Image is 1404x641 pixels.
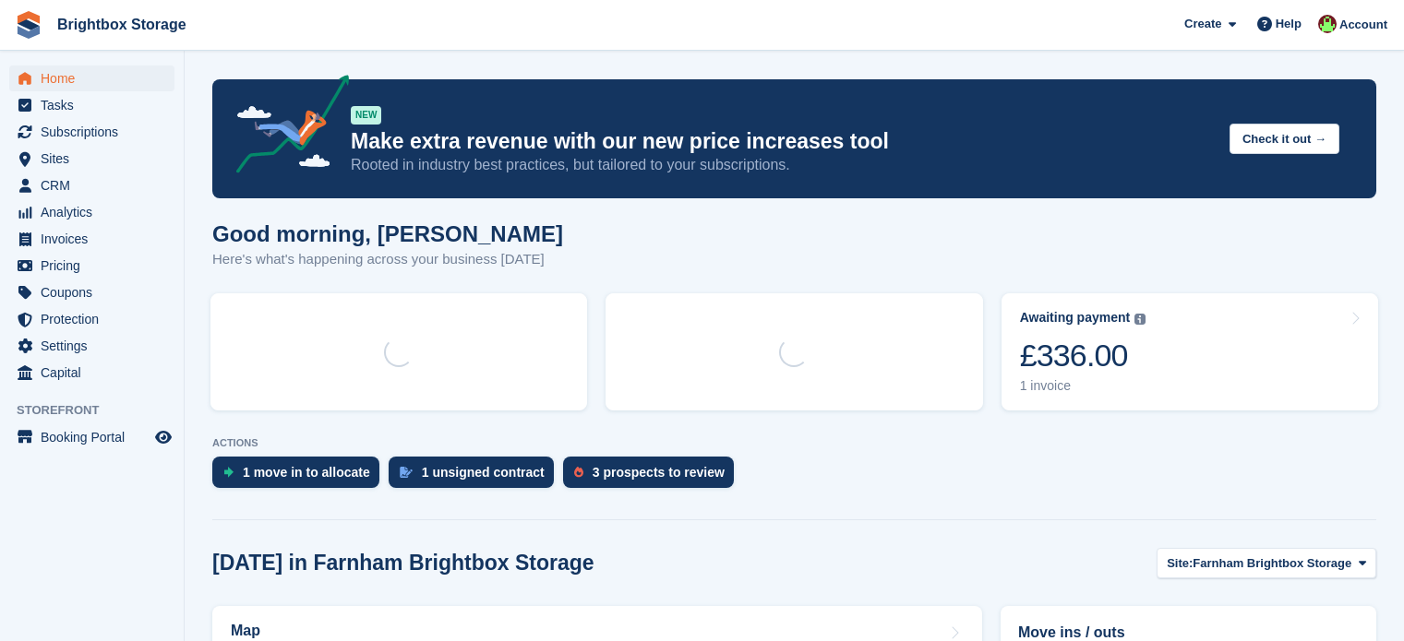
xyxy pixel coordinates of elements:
[212,249,563,270] p: Here's what's happening across your business [DATE]
[41,119,151,145] span: Subscriptions
[212,551,594,576] h2: [DATE] in Farnham Brightbox Storage
[9,146,174,172] a: menu
[9,306,174,332] a: menu
[231,623,260,639] h2: Map
[221,75,350,180] img: price-adjustments-announcement-icon-8257ccfd72463d97f412b2fc003d46551f7dbcb40ab6d574587a9cd5c0d94...
[243,465,370,480] div: 1 move in to allocate
[1157,548,1376,578] button: Site: Farnham Brightbox Storage
[389,457,563,497] a: 1 unsigned contract
[212,221,563,246] h1: Good morning, [PERSON_NAME]
[41,360,151,386] span: Capital
[1318,15,1337,33] img: Marlena
[574,467,583,478] img: prospect-51fa495bee0391a8d652442698ab0144808aea92771e9ea1ae160a38d050c398.svg
[212,437,1376,449] p: ACTIONS
[223,467,234,478] img: move_ins_to_allocate_icon-fdf77a2bb77ea45bf5b3d319d69a93e2d87916cf1d5bf7949dd705db3b84f3ca.svg
[1184,15,1221,33] span: Create
[563,457,743,497] a: 3 prospects to review
[1230,124,1339,154] button: Check it out →
[1339,16,1387,34] span: Account
[212,457,389,497] a: 1 move in to allocate
[17,401,184,420] span: Storefront
[41,333,151,359] span: Settings
[41,172,151,198] span: CRM
[1134,314,1146,325] img: icon-info-grey-7440780725fd019a000dd9b08b2336e03edf1995a4989e88bcd33f0948082b44.svg
[1193,554,1351,573] span: Farnham Brightbox Storage
[1020,310,1131,326] div: Awaiting payment
[41,92,151,118] span: Tasks
[9,172,174,198] a: menu
[41,279,151,305] span: Coupons
[41,146,151,172] span: Sites
[9,333,174,359] a: menu
[41,226,151,252] span: Invoices
[41,65,151,91] span: Home
[422,465,545,480] div: 1 unsigned contract
[9,65,174,91] a: menu
[1276,15,1302,33] span: Help
[41,306,151,332] span: Protection
[9,199,174,225] a: menu
[9,360,174,386] a: menu
[1167,554,1193,573] span: Site:
[41,253,151,279] span: Pricing
[1020,378,1146,394] div: 1 invoice
[1002,293,1378,410] a: Awaiting payment £336.00 1 invoice
[351,128,1215,155] p: Make extra revenue with our new price increases tool
[9,253,174,279] a: menu
[9,119,174,145] a: menu
[152,426,174,448] a: Preview store
[1020,337,1146,374] div: £336.00
[593,465,725,480] div: 3 prospects to review
[9,424,174,450] a: menu
[400,467,413,478] img: contract_signature_icon-13c848040528278c33f63329250d36e43548de30e8caae1d1a13099fd9432cc5.svg
[9,226,174,252] a: menu
[50,9,194,40] a: Brightbox Storage
[9,279,174,305] a: menu
[9,92,174,118] a: menu
[351,106,381,125] div: NEW
[15,11,42,39] img: stora-icon-8386f47178a22dfd0bd8f6a31ec36ba5ce8667c1dd55bd0f319d3a0aa187defe.svg
[41,424,151,450] span: Booking Portal
[351,155,1215,175] p: Rooted in industry best practices, but tailored to your subscriptions.
[41,199,151,225] span: Analytics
